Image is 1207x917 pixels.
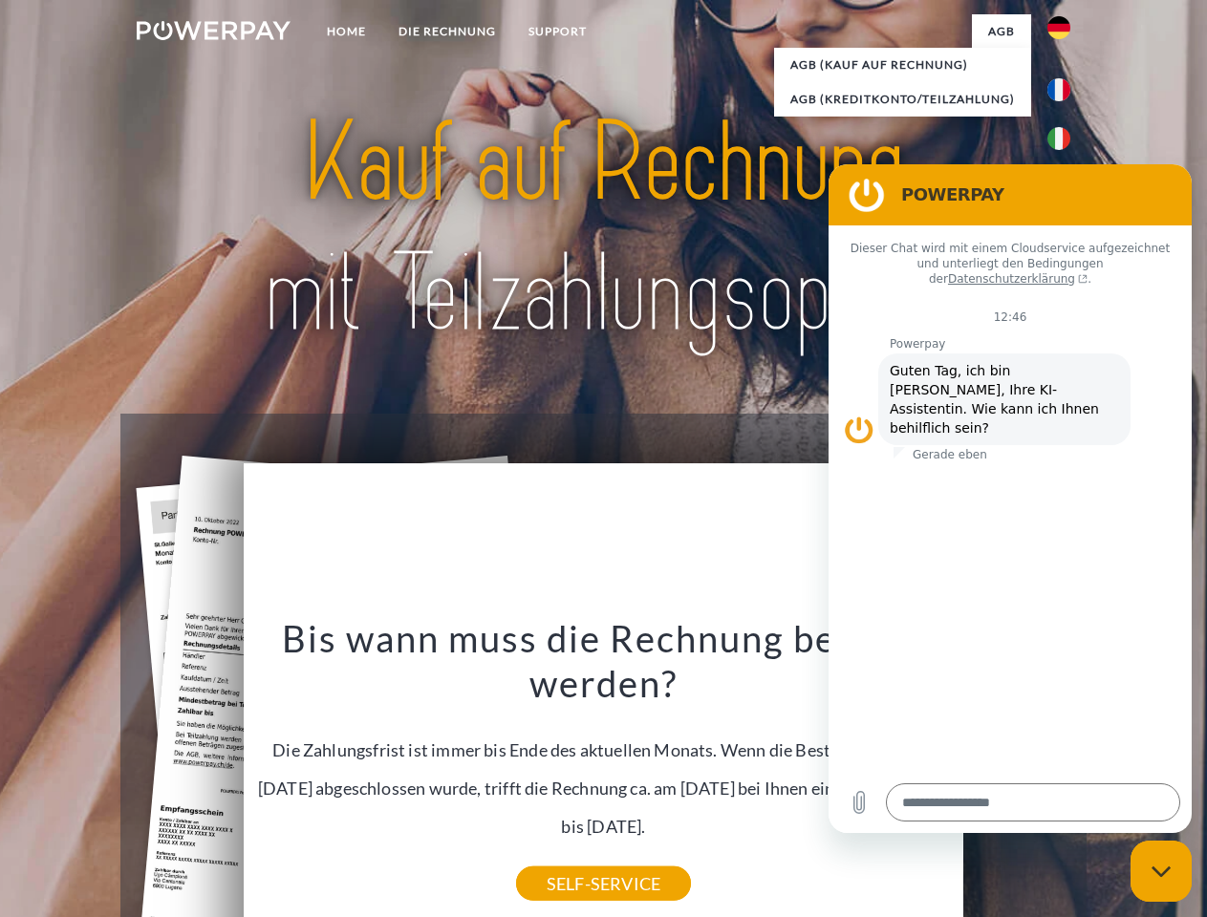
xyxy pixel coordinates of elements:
a: DIE RECHNUNG [382,14,512,49]
img: title-powerpay_de.svg [183,92,1024,366]
img: it [1047,127,1070,150]
a: AGB (Kreditkonto/Teilzahlung) [774,82,1031,117]
a: SUPPORT [512,14,603,49]
img: de [1047,16,1070,39]
iframe: Schaltfläche zum Öffnen des Messaging-Fensters; Konversation läuft [1131,841,1192,902]
img: fr [1047,78,1070,101]
iframe: Messaging-Fenster [829,164,1192,833]
div: Die Zahlungsfrist ist immer bis Ende des aktuellen Monats. Wenn die Bestellung z.B. am [DATE] abg... [255,615,953,884]
img: logo-powerpay-white.svg [137,21,291,40]
a: agb [972,14,1031,49]
h3: Bis wann muss die Rechnung bezahlt werden? [255,615,953,707]
a: Home [311,14,382,49]
a: SELF-SERVICE [516,866,691,901]
a: AGB (Kauf auf Rechnung) [774,48,1031,82]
